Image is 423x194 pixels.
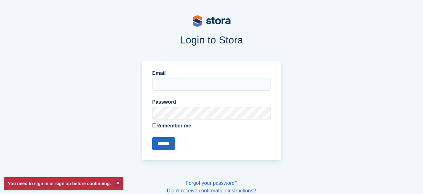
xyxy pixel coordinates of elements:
label: Password [152,98,271,106]
h1: Login to Stora [39,34,384,46]
p: You need to sign in or sign up before continuing. [4,177,123,190]
a: Didn't receive confirmation instructions? [167,188,256,193]
a: Forgot your password? [186,180,238,186]
input: Remember me [152,123,156,127]
label: Remember me [152,122,271,130]
img: stora-logo-53a41332b3708ae10de48c4981b4e9114cc0af31d8433b30ea865607fb682f29.svg [193,15,231,27]
label: Email [152,69,271,77]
